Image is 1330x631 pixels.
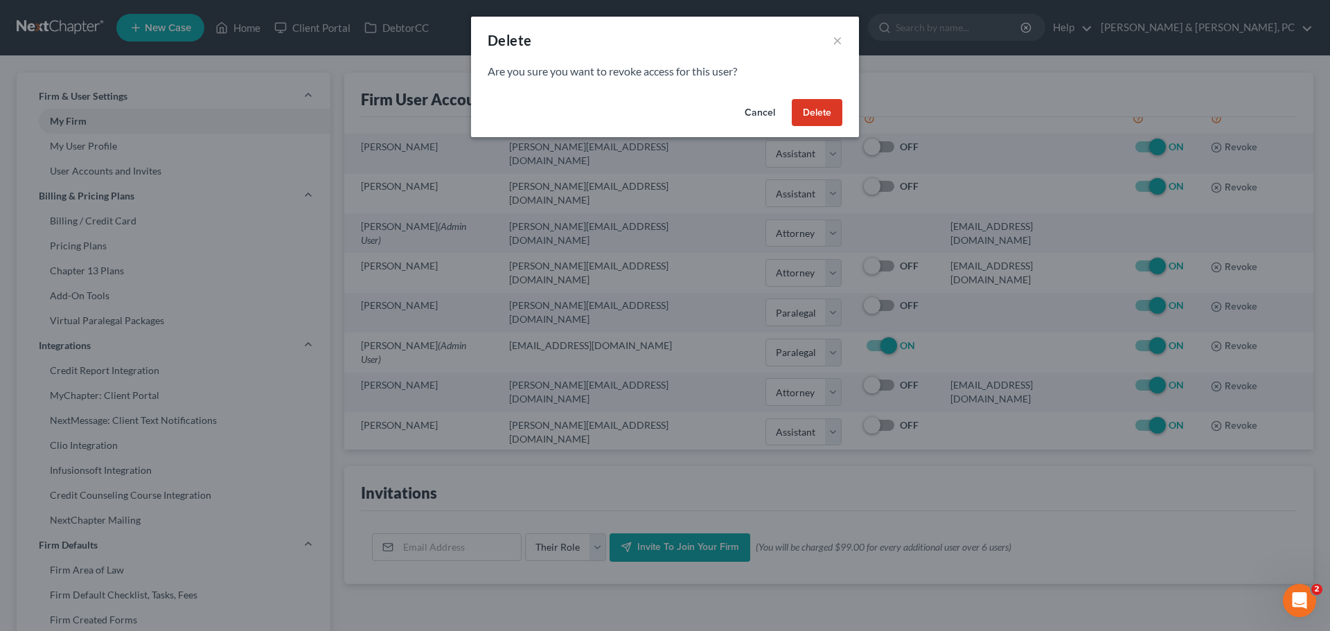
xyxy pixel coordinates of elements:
[734,99,786,127] button: Cancel
[792,99,842,127] button: Delete
[1311,584,1322,595] span: 2
[488,30,531,50] div: Delete
[1283,584,1316,617] iframe: Intercom live chat
[488,64,842,80] p: Are you sure you want to revoke access for this user?
[833,32,842,48] button: ×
